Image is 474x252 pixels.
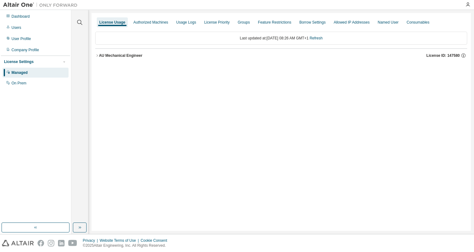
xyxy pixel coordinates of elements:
button: AU Mechanical EngineerLicense ID: 147580 [95,49,467,62]
img: instagram.svg [48,240,54,246]
div: AU Mechanical Engineer [99,53,142,58]
img: facebook.svg [38,240,44,246]
div: Usage Logs [176,20,196,25]
div: On Prem [11,81,26,86]
div: Allowed IP Addresses [334,20,370,25]
div: User Profile [11,36,31,41]
div: Groups [238,20,250,25]
div: Named User [378,20,398,25]
div: License Settings [4,59,34,64]
a: Refresh [310,36,323,40]
div: Users [11,25,21,30]
div: Managed [11,70,28,75]
div: Privacy [83,238,100,243]
img: youtube.svg [68,240,77,246]
div: Cookie Consent [141,238,171,243]
img: Altair One [3,2,81,8]
p: © 2025 Altair Engineering, Inc. All Rights Reserved. [83,243,171,248]
div: Dashboard [11,14,30,19]
span: License ID: 147580 [427,53,460,58]
div: Last updated at: [DATE] 08:26 AM GMT+1 [95,32,467,45]
div: Company Profile [11,47,39,52]
img: linkedin.svg [58,240,65,246]
div: Feature Restrictions [258,20,291,25]
img: altair_logo.svg [2,240,34,246]
div: Authorized Machines [133,20,168,25]
div: Website Terms of Use [100,238,141,243]
div: License Priority [204,20,230,25]
div: License Usage [99,20,125,25]
div: Consumables [407,20,429,25]
div: Borrow Settings [299,20,326,25]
